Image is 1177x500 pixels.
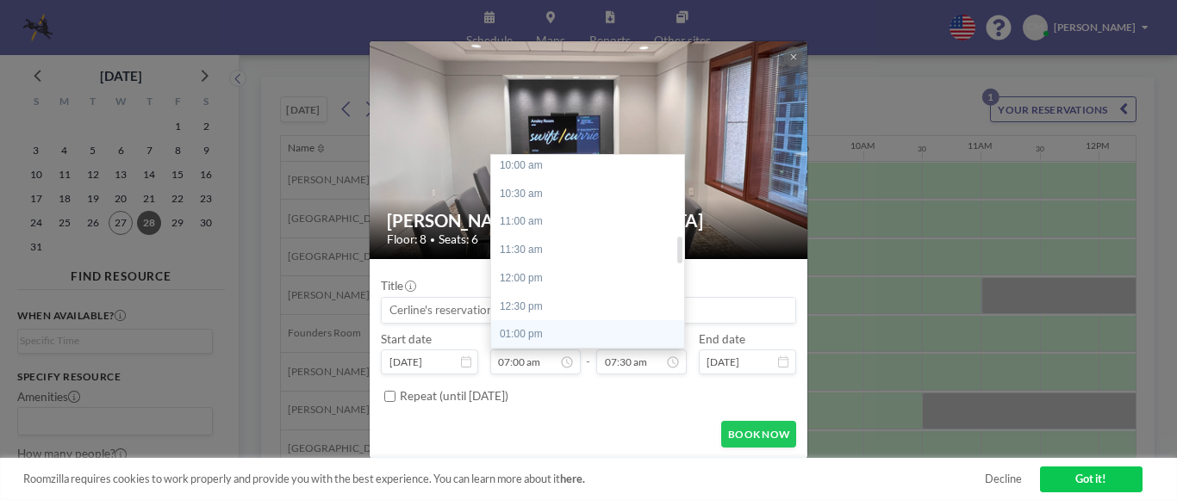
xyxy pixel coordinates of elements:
label: Start date [381,332,432,347]
span: - [586,337,590,369]
span: Seats: 6 [439,232,478,247]
a: Got it! [1040,466,1143,492]
label: End date [699,332,745,347]
div: 01:00 pm [491,320,693,349]
div: 10:00 am [491,151,693,180]
h2: [PERSON_NAME][GEOGRAPHIC_DATA] [387,210,792,232]
div: 10:30 am [491,180,693,208]
div: 11:00 am [491,207,693,236]
label: Repeat (until [DATE]) [400,389,508,404]
a: Decline [985,472,1022,486]
div: 12:30 pm [491,293,693,321]
button: BOOK NOW [721,421,796,448]
span: Floor: 8 [387,232,427,247]
div: 12:00 pm [491,264,693,293]
a: here. [560,472,585,485]
input: Cerline's reservation [382,298,795,323]
label: Title [381,279,415,293]
div: 11:30 am [491,236,693,264]
span: Roomzilla requires cookies to work properly and provide you with the best experience. You can lea... [23,472,985,486]
span: • [430,234,435,245]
